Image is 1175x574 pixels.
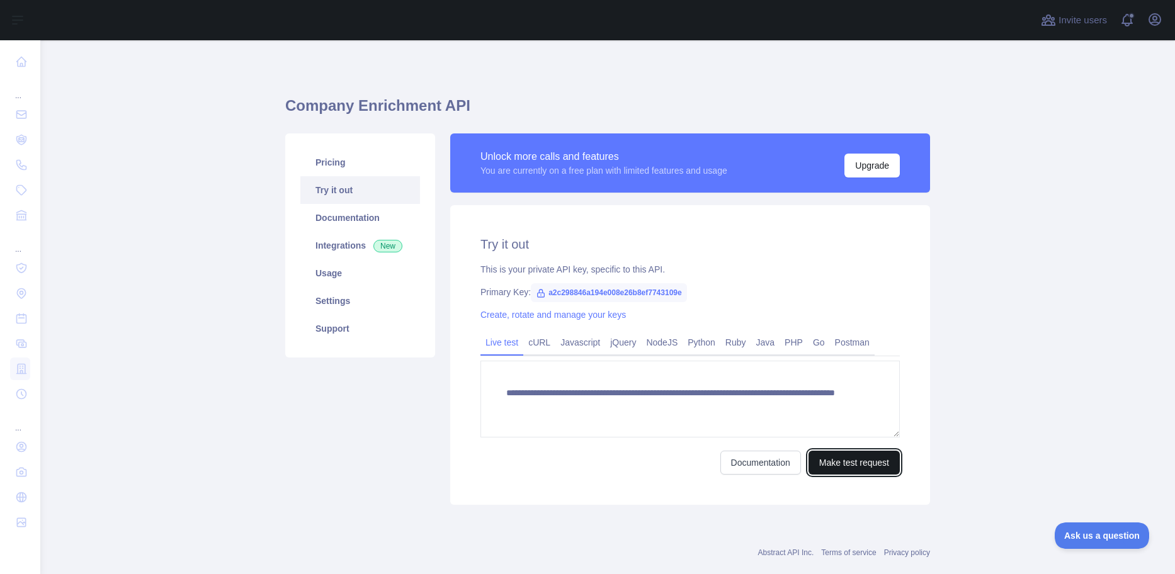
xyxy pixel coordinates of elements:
[758,548,814,557] a: Abstract API Inc.
[555,332,605,352] a: Javascript
[683,332,720,352] a: Python
[821,548,876,557] a: Terms of service
[641,332,683,352] a: NodeJS
[10,408,30,433] div: ...
[808,332,830,352] a: Go
[300,176,420,204] a: Try it out
[300,232,420,259] a: Integrations New
[300,287,420,315] a: Settings
[844,154,900,177] button: Upgrade
[480,235,900,253] h2: Try it out
[720,332,751,352] a: Ruby
[300,259,420,287] a: Usage
[1059,13,1107,28] span: Invite users
[300,315,420,342] a: Support
[751,332,780,352] a: Java
[10,229,30,254] div: ...
[720,451,801,475] a: Documentation
[1055,522,1150,549] iframe: Toggle Customer Support
[480,310,626,320] a: Create, rotate and manage your keys
[809,451,900,475] button: Make test request
[523,332,555,352] a: cURL
[480,149,727,164] div: Unlock more calls and features
[480,286,900,298] div: Primary Key:
[480,263,900,276] div: This is your private API key, specific to this API.
[1038,10,1110,30] button: Invite users
[300,204,420,232] a: Documentation
[780,332,808,352] a: PHP
[480,164,727,177] div: You are currently on a free plan with limited features and usage
[480,332,523,352] a: Live test
[531,283,687,302] span: a2c298846a194e008e26b8ef7743109e
[300,149,420,176] a: Pricing
[605,332,641,352] a: jQuery
[884,548,930,557] a: Privacy policy
[830,332,875,352] a: Postman
[373,240,402,252] span: New
[10,76,30,101] div: ...
[285,96,930,126] h1: Company Enrichment API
